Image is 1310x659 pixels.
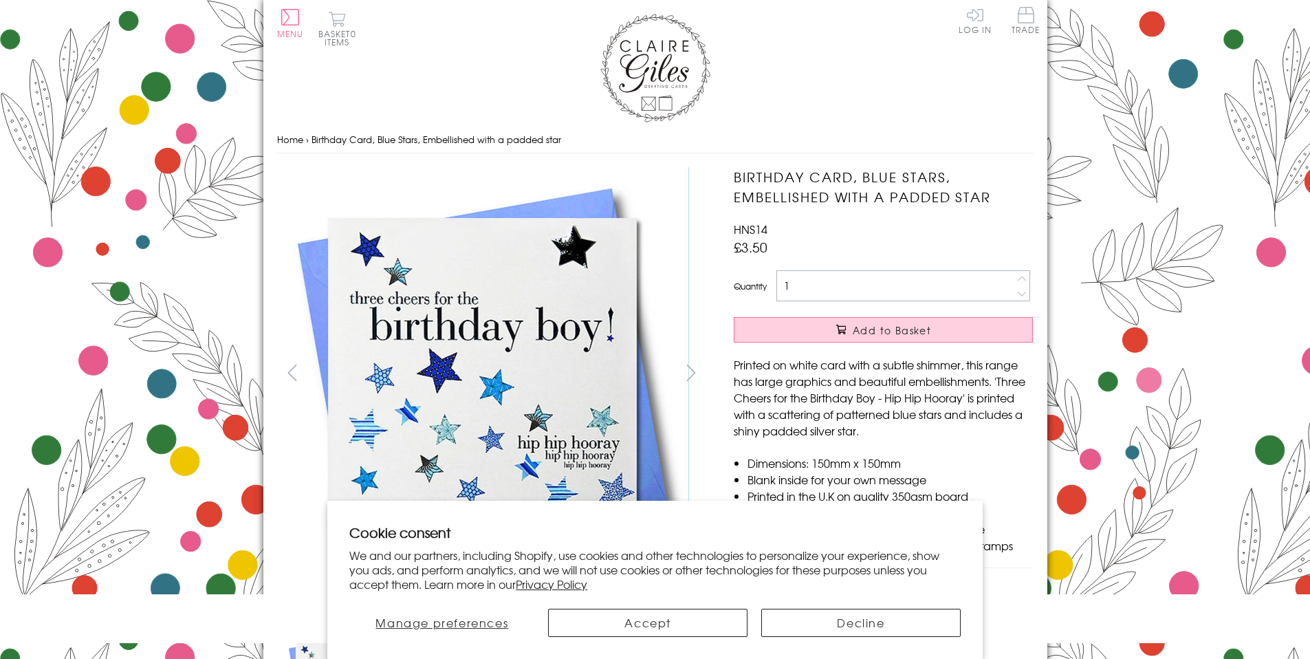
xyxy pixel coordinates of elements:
span: Trade [1012,7,1040,34]
h2: Cookie consent [349,523,961,542]
button: prev [277,357,308,388]
li: Dimensions: 150mm x 150mm [747,455,1033,471]
span: 0 items [325,28,356,48]
p: We and our partners, including Shopify, use cookies and other technologies to personalize your ex... [349,548,961,591]
span: Menu [277,28,304,40]
span: HNS14 [734,221,767,237]
a: Log In [959,7,992,34]
span: › [306,133,309,146]
img: Birthday Card, Blue Stars, Embellished with a padded star [276,167,689,579]
span: Add to Basket [853,323,931,337]
img: Claire Giles Greetings Cards [600,14,710,122]
button: Accept [548,609,747,637]
a: Trade [1012,7,1040,36]
button: Manage preferences [349,609,534,637]
li: Printed in the U.K on quality 350gsm board [747,488,1033,504]
button: Menu [277,9,304,38]
span: Birthday Card, Blue Stars, Embellished with a padded star [312,133,561,146]
li: Blank inside for your own message [747,471,1033,488]
label: Quantity [734,280,767,292]
h1: Birthday Card, Blue Stars, Embellished with a padded star [734,167,1033,207]
button: next [675,357,706,388]
p: Printed on white card with a subtle shimmer, this range has large graphics and beautiful embellis... [734,356,1033,439]
span: Manage preferences [375,614,508,631]
button: Decline [761,609,961,637]
a: Home [277,133,303,146]
nav: breadcrumbs [277,126,1034,154]
button: Add to Basket [734,317,1033,343]
a: Privacy Policy [516,576,587,592]
button: Basket0 items [318,11,356,46]
img: Birthday Card, Blue Stars, Embellished with a padded star [706,167,1119,580]
span: £3.50 [734,237,767,257]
